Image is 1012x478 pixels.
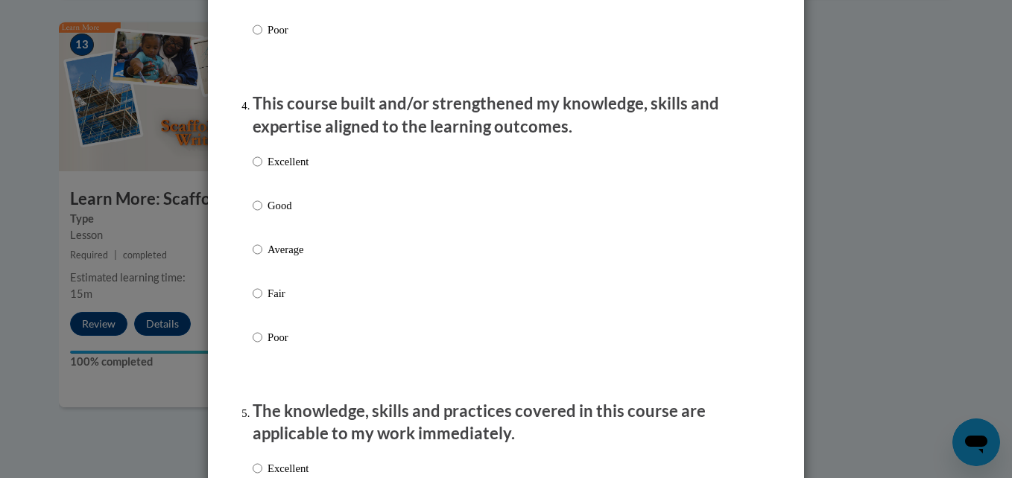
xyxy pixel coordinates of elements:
input: Excellent [253,460,262,477]
input: Poor [253,329,262,345]
p: Average [268,241,309,258]
p: Good [268,197,309,214]
p: Excellent [268,153,309,170]
p: The knowledge, skills and practices covered in this course are applicable to my work immediately. [253,400,759,446]
p: Excellent [268,460,309,477]
p: Poor [268,22,309,38]
input: Excellent [253,153,262,170]
input: Poor [253,22,262,38]
input: Good [253,197,262,214]
p: Poor [268,329,309,345]
p: This course built and/or strengthened my knowledge, skills and expertise aligned to the learning ... [253,92,759,138]
p: Fair [268,285,309,302]
input: Fair [253,285,262,302]
input: Average [253,241,262,258]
